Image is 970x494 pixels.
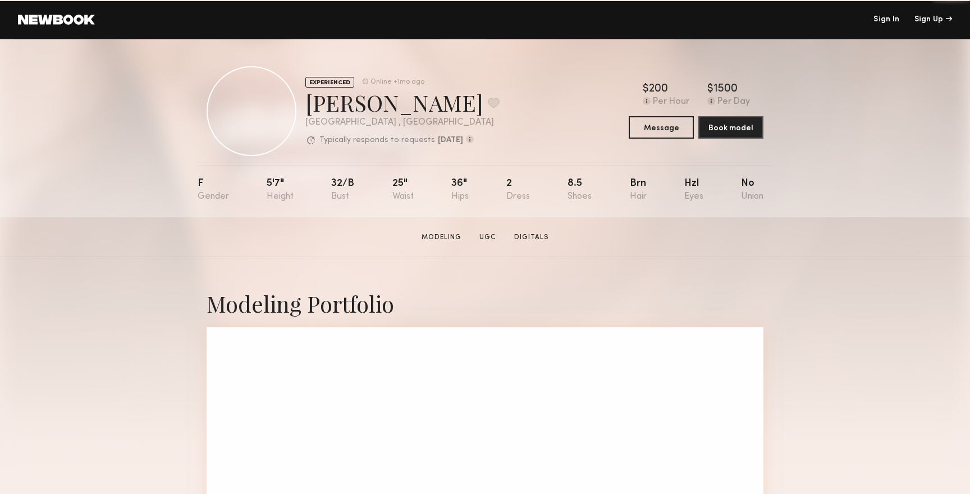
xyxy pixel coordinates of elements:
[392,179,414,202] div: 25"
[629,116,694,139] button: Message
[649,84,668,95] div: 200
[568,179,592,202] div: 8.5
[506,179,530,202] div: 2
[305,77,354,88] div: EXPERIENCED
[475,232,501,243] a: UGC
[653,97,689,107] div: Per Hour
[873,16,899,24] a: Sign In
[684,179,703,202] div: Hzl
[417,232,466,243] a: Modeling
[630,179,647,202] div: Brn
[370,79,424,86] div: Online +1mo ago
[451,179,469,202] div: 36"
[717,97,750,107] div: Per Day
[643,84,649,95] div: $
[267,179,294,202] div: 5'7"
[713,84,738,95] div: 1500
[438,136,463,144] b: [DATE]
[319,136,435,144] p: Typically responds to requests
[741,179,763,202] div: No
[305,118,500,127] div: [GEOGRAPHIC_DATA] , [GEOGRAPHIC_DATA]
[331,179,354,202] div: 32/b
[305,88,500,117] div: [PERSON_NAME]
[707,84,713,95] div: $
[914,16,952,24] div: Sign Up
[207,289,763,318] div: Modeling Portfolio
[698,116,763,139] button: Book model
[510,232,553,243] a: Digitals
[198,179,229,202] div: F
